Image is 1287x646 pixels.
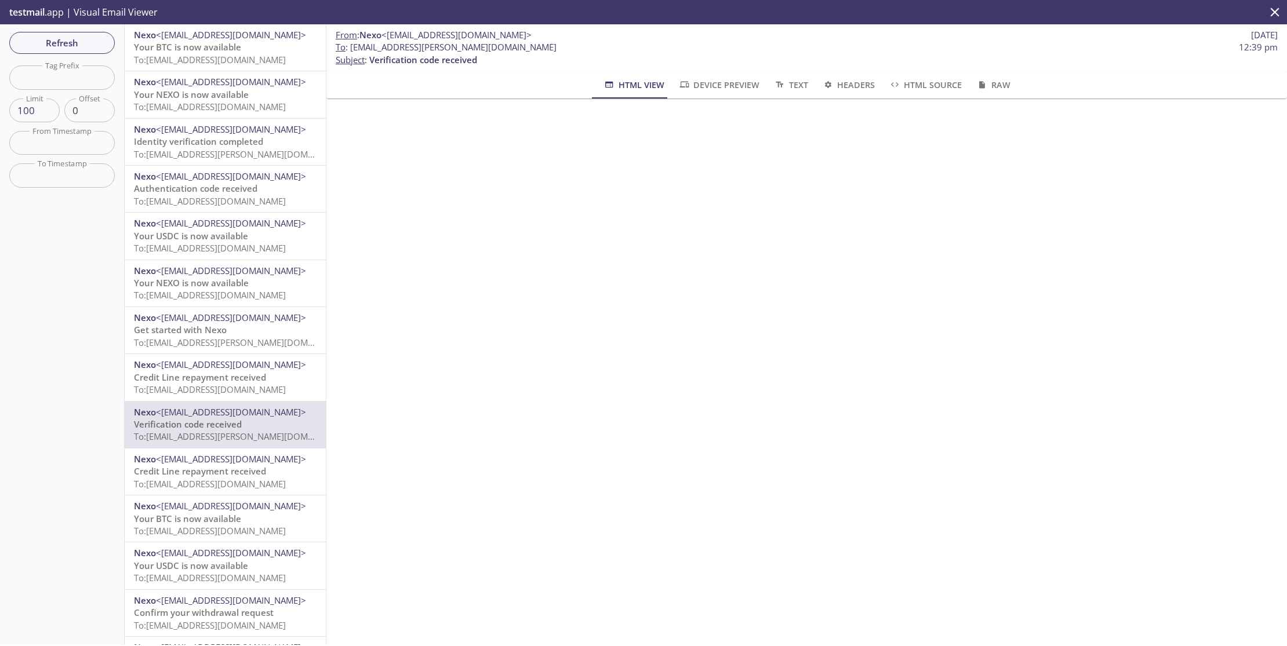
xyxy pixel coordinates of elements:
span: To: [EMAIL_ADDRESS][DOMAIN_NAME] [134,525,286,536]
div: Nexo<[EMAIL_ADDRESS][DOMAIN_NAME]>Get started with NexoTo:[EMAIL_ADDRESS][PERSON_NAME][DOMAIN_NAME] [125,307,326,353]
span: 12:39 pm [1239,41,1278,53]
div: Nexo<[EMAIL_ADDRESS][DOMAIN_NAME]>Your BTC is now availableTo:[EMAIL_ADDRESS][DOMAIN_NAME] [125,495,326,542]
span: Text [773,78,808,92]
span: <[EMAIL_ADDRESS][DOMAIN_NAME]> [381,29,532,41]
span: Refresh [19,35,106,50]
span: <[EMAIL_ADDRESS][DOMAIN_NAME]> [156,217,306,229]
span: Nexo [134,76,156,87]
span: Your NEXO is now available [134,89,249,100]
span: From [336,29,357,41]
span: Nexo [134,217,156,229]
div: Nexo<[EMAIL_ADDRESS][DOMAIN_NAME]>Identity verification completedTo:[EMAIL_ADDRESS][PERSON_NAME][... [125,119,326,165]
span: <[EMAIL_ADDRESS][DOMAIN_NAME]> [156,76,306,87]
span: Your USDC is now available [134,230,248,242]
span: <[EMAIL_ADDRESS][DOMAIN_NAME]> [156,453,306,465]
span: Nexo [134,123,156,135]
span: Authentication code received [134,183,257,194]
span: <[EMAIL_ADDRESS][DOMAIN_NAME]> [156,547,306,559]
span: [DATE] [1251,29,1278,41]
span: To [336,41,346,53]
div: Nexo<[EMAIL_ADDRESS][DOMAIN_NAME]>Your USDC is now availableTo:[EMAIL_ADDRESS][DOMAIN_NAME] [125,542,326,589]
span: Get started with Nexo [134,324,227,335]
div: Nexo<[EMAIL_ADDRESS][DOMAIN_NAME]>Credit Line repayment receivedTo:[EMAIL_ADDRESS][DOMAIN_NAME] [125,354,326,400]
span: Nexo [134,265,156,276]
span: Your USDC is now available [134,560,248,571]
span: Credit Line repayment received [134,465,266,477]
span: Raw [976,78,1010,92]
span: To: [EMAIL_ADDRESS][DOMAIN_NAME] [134,54,286,65]
span: Identity verification completed [134,136,263,147]
span: To: [EMAIL_ADDRESS][DOMAIN_NAME] [134,101,286,112]
span: <[EMAIL_ADDRESS][DOMAIN_NAME]> [156,312,306,323]
span: Nexo [359,29,381,41]
span: Nexo [134,453,156,465]
span: Verification code received [134,418,242,430]
span: To: [EMAIL_ADDRESS][DOMAIN_NAME] [134,619,286,631]
span: Nexo [134,594,156,606]
div: Nexo<[EMAIL_ADDRESS][DOMAIN_NAME]>Authentication code receivedTo:[EMAIL_ADDRESS][DOMAIN_NAME] [125,166,326,212]
span: HTML View [603,78,664,92]
span: Nexo [134,406,156,418]
div: Nexo<[EMAIL_ADDRESS][DOMAIN_NAME]>Your NEXO is now availableTo:[EMAIL_ADDRESS][DOMAIN_NAME] [125,260,326,306]
span: To: [EMAIL_ADDRESS][PERSON_NAME][DOMAIN_NAME] [134,148,352,160]
span: Nexo [134,359,156,370]
div: Nexo<[EMAIL_ADDRESS][DOMAIN_NAME]>Your USDC is now availableTo:[EMAIL_ADDRESS][DOMAIN_NAME] [125,213,326,259]
p: : [336,41,1278,66]
div: Nexo<[EMAIL_ADDRESS][DOMAIN_NAME]>Your BTC is now availableTo:[EMAIL_ADDRESS][DOMAIN_NAME] [125,24,326,71]
span: To: [EMAIL_ADDRESS][DOMAIN_NAME] [134,195,286,207]
span: <[EMAIL_ADDRESS][DOMAIN_NAME]> [156,123,306,135]
span: Your BTC is now available [134,513,241,524]
span: <[EMAIL_ADDRESS][DOMAIN_NAME]> [156,500,306,512]
span: To: [EMAIL_ADDRESS][PERSON_NAME][DOMAIN_NAME] [134,430,352,442]
span: <[EMAIL_ADDRESS][DOMAIN_NAME]> [156,406,306,418]
div: Nexo<[EMAIL_ADDRESS][DOMAIN_NAME]>Confirm your withdrawal requestTo:[EMAIL_ADDRESS][DOMAIN_NAME] [125,590,326,636]
span: <[EMAIL_ADDRESS][DOMAIN_NAME]> [156,29,306,41]
span: To: [EMAIL_ADDRESS][DOMAIN_NAME] [134,384,286,395]
span: Your NEXO is now available [134,277,249,289]
span: Credit Line repayment received [134,371,266,383]
div: Nexo<[EMAIL_ADDRESS][DOMAIN_NAME]>Credit Line repayment receivedTo:[EMAIL_ADDRESS][DOMAIN_NAME] [125,448,326,495]
span: To: [EMAIL_ADDRESS][DOMAIN_NAME] [134,242,286,254]
span: Nexo [134,500,156,512]
span: Nexo [134,170,156,182]
div: Nexo<[EMAIL_ADDRESS][DOMAIN_NAME]>Verification code receivedTo:[EMAIL_ADDRESS][PERSON_NAME][DOMAI... [125,402,326,448]
span: Device Preview [678,78,759,92]
span: Subject [336,54,365,65]
span: Nexo [134,312,156,323]
span: To: [EMAIL_ADDRESS][DOMAIN_NAME] [134,478,286,490]
span: <[EMAIL_ADDRESS][DOMAIN_NAME]> [156,170,306,182]
span: : [EMAIL_ADDRESS][PERSON_NAME][DOMAIN_NAME] [336,41,557,53]
span: To: [EMAIL_ADDRESS][DOMAIN_NAME] [134,289,286,301]
span: To: [EMAIL_ADDRESS][PERSON_NAME][DOMAIN_NAME] [134,337,352,348]
span: <[EMAIL_ADDRESS][DOMAIN_NAME]> [156,265,306,276]
button: Refresh [9,32,115,54]
span: : [336,29,532,41]
span: To: [EMAIL_ADDRESS][DOMAIN_NAME] [134,572,286,583]
span: testmail [9,6,45,19]
span: Headers [822,78,875,92]
span: <[EMAIL_ADDRESS][DOMAIN_NAME]> [156,594,306,606]
span: HTML Source [889,78,962,92]
span: <[EMAIL_ADDRESS][DOMAIN_NAME]> [156,359,306,370]
span: Nexo [134,547,156,559]
span: Nexo [134,29,156,41]
div: Nexo<[EMAIL_ADDRESS][DOMAIN_NAME]>Your NEXO is now availableTo:[EMAIL_ADDRESS][DOMAIN_NAME] [125,71,326,118]
span: Verification code received [369,54,477,65]
span: Your BTC is now available [134,41,241,53]
span: Confirm your withdrawal request [134,607,274,618]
